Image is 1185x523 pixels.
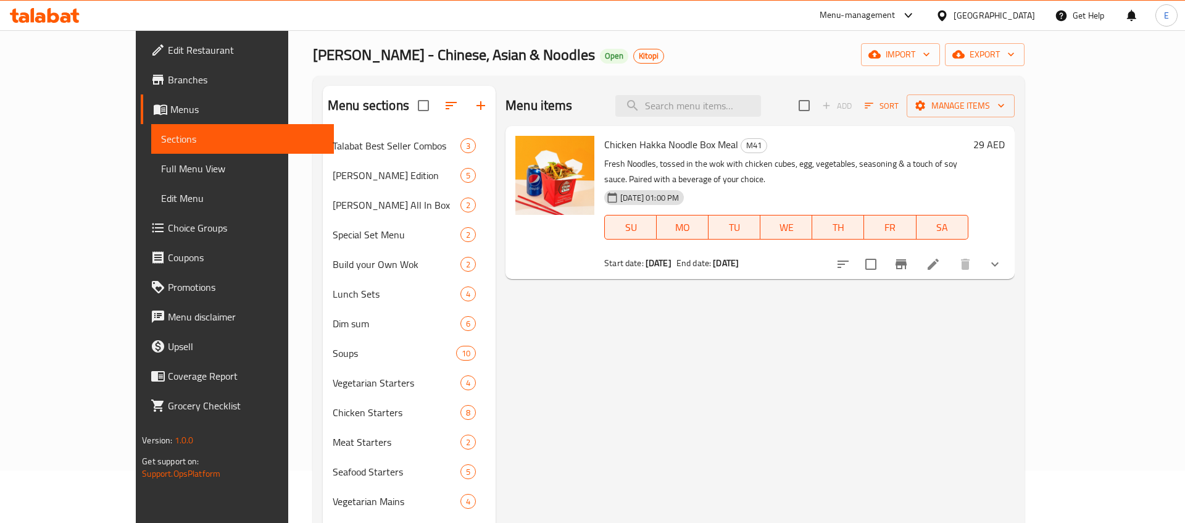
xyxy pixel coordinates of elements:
[151,183,334,213] a: Edit Menu
[610,219,652,236] span: SU
[323,487,496,516] div: Vegetarian Mains4
[333,287,460,301] span: Lunch Sets
[615,192,684,204] span: [DATE] 01:00 PM
[436,91,466,120] span: Sort sections
[646,255,671,271] b: [DATE]
[141,94,334,124] a: Menus
[1164,9,1169,22] span: E
[141,302,334,332] a: Menu disclaimer
[323,309,496,338] div: Dim sum6
[713,219,755,236] span: TU
[161,191,324,206] span: Edit Menu
[333,198,460,212] div: Chin Chin All In Box
[460,405,476,420] div: items
[676,255,711,271] span: End date:
[333,198,460,212] span: [PERSON_NAME] All In Box
[865,99,899,113] span: Sort
[817,96,857,115] span: Add item
[861,43,940,66] button: import
[460,168,476,183] div: items
[333,435,460,450] div: Meat Starters
[410,93,436,119] span: Select all sections
[461,496,475,508] span: 4
[955,47,1015,62] span: export
[461,466,475,478] span: 5
[168,72,324,87] span: Branches
[604,156,968,187] p: Fresh Noodles, tossed in the wok with chicken cubes, egg, vegetables, seasoning & a touch of soy ...
[917,98,1005,114] span: Manage items
[615,95,761,117] input: search
[313,41,595,69] span: [PERSON_NAME] - Chinese, Asian & Noodles
[168,369,324,383] span: Coverage Report
[168,220,324,235] span: Choice Groups
[175,432,194,448] span: 1.0.0
[713,255,739,271] b: [DATE]
[461,288,475,300] span: 4
[161,161,324,176] span: Full Menu View
[142,466,220,482] a: Support.OpsPlatform
[515,136,594,215] img: Chicken Hakka Noodle Box Meal
[141,35,334,65] a: Edit Restaurant
[461,377,475,389] span: 4
[600,49,628,64] div: Open
[662,219,704,236] span: MO
[817,219,859,236] span: TH
[461,229,475,241] span: 2
[151,124,334,154] a: Sections
[460,464,476,479] div: items
[323,398,496,427] div: Chicken Starters8
[323,457,496,487] div: Seafood Starters5
[141,391,334,420] a: Grocery Checklist
[333,375,460,390] span: Vegetarian Starters
[333,138,460,153] div: Talabat Best Seller Combos
[461,259,475,270] span: 2
[456,346,476,361] div: items
[141,243,334,272] a: Coupons
[864,215,916,240] button: FR
[828,249,858,279] button: sort-choices
[168,280,324,295] span: Promotions
[600,51,628,61] span: Open
[142,432,172,448] span: Version:
[333,346,456,361] div: Soups
[461,407,475,419] span: 8
[333,464,460,479] span: Seafood Starters
[886,249,916,279] button: Branch-specific-item
[858,251,884,277] span: Select to update
[741,138,767,153] span: M41
[323,220,496,249] div: Special Set Menu2
[460,375,476,390] div: items
[907,94,1015,117] button: Manage items
[168,339,324,354] span: Upsell
[461,437,475,448] span: 2
[820,8,896,23] div: Menu-management
[460,257,476,272] div: items
[869,219,911,236] span: FR
[323,131,496,161] div: Talabat Best Seller Combos3
[168,398,324,413] span: Grocery Checklist
[333,168,460,183] span: [PERSON_NAME] Edition
[812,215,864,240] button: TH
[141,272,334,302] a: Promotions
[333,405,460,420] span: Chicken Starters
[460,227,476,242] div: items
[168,250,324,265] span: Coupons
[141,65,334,94] a: Branches
[460,316,476,331] div: items
[168,43,324,57] span: Edit Restaurant
[333,257,460,272] span: Build your Own Wok
[328,96,409,115] h2: Menu sections
[323,279,496,309] div: Lunch Sets4
[333,168,460,183] div: Chin Chin Sriracha Edition
[857,96,907,115] span: Sort items
[333,316,460,331] span: Dim sum
[950,249,980,279] button: delete
[987,257,1002,272] svg: Show Choices
[323,368,496,398] div: Vegetarian Starters4
[460,198,476,212] div: items
[921,219,963,236] span: SA
[460,494,476,509] div: items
